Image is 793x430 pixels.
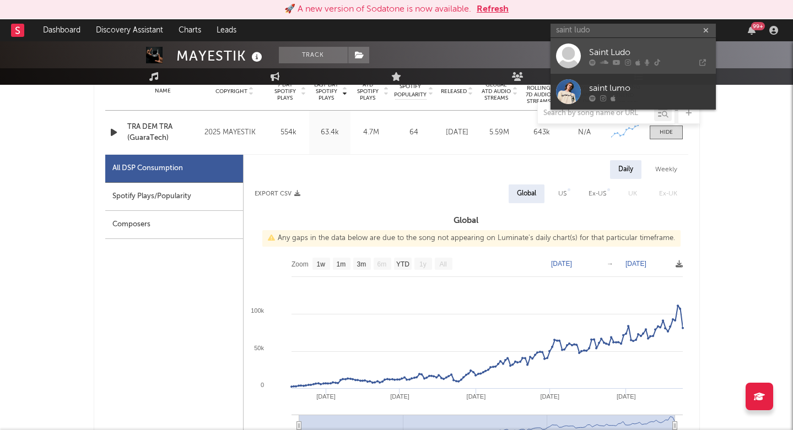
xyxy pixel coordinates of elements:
[171,19,209,41] a: Charts
[255,190,300,197] button: Export CSV
[477,3,509,16] button: Refresh
[589,81,710,95] div: saint lumo
[112,162,183,175] div: All DSP Consumption
[481,81,511,101] span: Global ATD Audio Streams
[353,81,382,101] span: ATD Spotify Plays
[357,260,366,268] text: 3m
[395,127,433,138] div: 64
[466,393,485,400] text: [DATE]
[610,160,641,179] div: Daily
[88,19,171,41] a: Discovery Assistant
[566,127,603,138] div: N/A
[396,260,409,268] text: YTD
[625,260,646,268] text: [DATE]
[439,127,476,138] div: [DATE]
[377,260,386,268] text: 6m
[589,46,710,59] div: Saint Ludo
[538,109,654,118] input: Search by song name or URL
[260,382,263,388] text: 0
[748,26,756,35] button: 99+
[176,47,265,65] div: MAYESTIK
[353,127,389,138] div: 4.7M
[316,260,325,268] text: 1w
[279,47,348,63] button: Track
[316,393,336,400] text: [DATE]
[215,88,247,95] span: Copyright
[105,183,243,211] div: Spotify Plays/Popularity
[244,214,688,227] h3: Global
[105,155,243,183] div: All DSP Consumption
[481,127,518,138] div: 5.59M
[647,160,686,179] div: Weekly
[336,260,346,268] text: 1m
[209,19,244,41] a: Leads
[262,230,681,247] div: Any gaps in the data below are due to the song not appearing on Luminate's daily chart(s) for tha...
[607,260,613,268] text: →
[254,345,264,351] text: 50k
[312,81,341,101] span: Last Day Spotify Plays
[551,38,716,74] a: Saint Ludo
[441,88,467,95] span: Released
[551,24,716,37] input: Search for artists
[284,3,471,16] div: 🚀 A new version of Sodatone is now available.
[271,127,306,138] div: 554k
[551,260,572,268] text: [DATE]
[394,83,427,99] span: Spotify Popularity
[558,187,567,200] div: US
[419,260,427,268] text: 1y
[127,87,199,95] div: Name
[271,81,300,101] span: 7 Day Spotify Plays
[524,78,554,105] span: Global Rolling 7D Audio Streams
[127,122,199,143] a: TRA DEM TRA (GuaraTech)
[616,393,635,400] text: [DATE]
[589,187,606,200] div: Ex-US
[251,307,264,314] text: 100k
[517,187,536,200] div: Global
[524,127,560,138] div: 643k
[439,260,446,268] text: All
[540,393,559,400] text: [DATE]
[312,127,348,138] div: 63.4k
[105,211,243,239] div: Composers
[292,260,309,268] text: Zoom
[204,126,265,139] div: 2025 MAYESTIK
[551,74,716,110] a: saint lumo
[751,22,765,30] div: 99 +
[390,393,409,400] text: [DATE]
[35,19,88,41] a: Dashboard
